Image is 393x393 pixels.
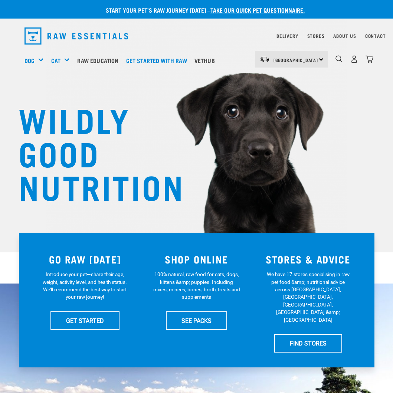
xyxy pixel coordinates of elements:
[276,35,298,37] a: Delivery
[51,56,60,65] a: Cat
[153,271,240,301] p: 100% natural, raw food for cats, dogs, kittens &amp; puppies. Including mixes, minces, bones, bro...
[210,8,305,12] a: take our quick pet questionnaire.
[265,271,352,324] p: We have 17 stores specialising in raw pet food &amp; nutritional advice across [GEOGRAPHIC_DATA],...
[166,311,227,330] a: SEE PACKS
[75,46,124,75] a: Raw Education
[34,253,137,265] h3: GO RAW [DATE]
[41,271,128,301] p: Introduce your pet—share their age, weight, activity level, and health status. We'll recommend th...
[124,46,193,75] a: Get started with Raw
[274,334,342,353] a: FIND STORES
[366,55,373,63] img: home-icon@2x.png
[350,55,358,63] img: user.png
[193,46,220,75] a: Vethub
[19,102,167,202] h1: WILDLY GOOD NUTRITION
[307,35,325,37] a: Stores
[50,311,119,330] a: GET STARTED
[19,24,375,48] nav: dropdown navigation
[145,253,248,265] h3: SHOP ONLINE
[333,35,356,37] a: About Us
[274,59,318,61] span: [GEOGRAPHIC_DATA]
[260,56,270,63] img: van-moving.png
[24,27,128,45] img: Raw Essentials Logo
[335,55,343,62] img: home-icon-1@2x.png
[257,253,360,265] h3: STORES & ADVICE
[24,56,35,65] a: Dog
[365,35,386,37] a: Contact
